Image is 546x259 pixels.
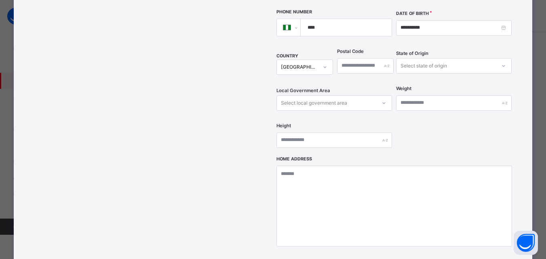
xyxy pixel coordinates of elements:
span: COUNTRY [276,53,298,59]
div: Select local government area [281,95,347,111]
label: Height [276,122,291,129]
span: Local Government Area [276,87,330,94]
label: Date of Birth [396,11,429,17]
label: Postal Code [337,48,364,55]
label: Phone Number [276,9,312,15]
div: Select state of origin [401,58,447,74]
label: Weight [396,85,411,92]
button: Open asap [514,231,538,255]
div: [GEOGRAPHIC_DATA] [281,63,318,71]
span: State of Origin [396,50,428,57]
label: Home Address [276,156,312,162]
